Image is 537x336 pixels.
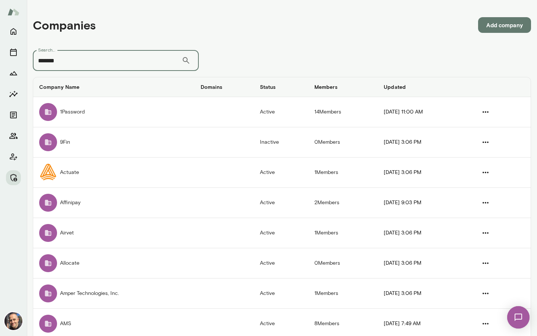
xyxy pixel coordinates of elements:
button: Insights [6,87,21,102]
h6: Status [260,83,302,91]
td: Active [254,97,308,127]
button: Add company [478,17,531,33]
td: Active [254,218,308,248]
td: 2 Members [308,188,378,218]
td: 0 Members [308,127,378,158]
button: Home [6,24,21,39]
td: Airvet [33,218,195,248]
td: 14 Members [308,97,378,127]
td: Amper Technologies, Inc. [33,279,195,309]
td: Allocate [33,248,195,279]
td: [DATE] 3:06 PM [378,248,468,279]
button: Growth Plan [6,66,21,81]
td: [DATE] 9:03 PM [378,188,468,218]
button: Manage [6,170,21,185]
td: Active [254,248,308,279]
td: Inactive [254,127,308,158]
button: Members [6,128,21,143]
h4: Companies [33,18,96,32]
h6: Domains [201,83,248,91]
td: [DATE] 3:06 PM [378,279,468,309]
td: 0 Members [308,248,378,279]
button: Client app [6,149,21,164]
h6: Updated [384,83,462,91]
td: [DATE] 3:06 PM [378,127,468,158]
td: Actuate [33,158,195,188]
td: 1 Members [308,279,378,309]
td: [DATE] 3:06 PM [378,158,468,188]
button: Documents [6,108,21,122]
img: Itai Rabinowitz [4,312,22,330]
td: 9Fin [33,127,195,158]
td: [DATE] 3:06 PM [378,218,468,248]
td: 1Password [33,97,195,127]
td: 1 Members [308,158,378,188]
button: Sessions [6,45,21,60]
label: Search... [38,47,55,53]
h6: Members [314,83,372,91]
td: 1 Members [308,218,378,248]
td: Active [254,188,308,218]
h6: Company Name [39,83,189,91]
td: [DATE] 11:00 AM [378,97,468,127]
img: Mento [7,5,19,19]
td: Active [254,279,308,309]
td: Affinipay [33,188,195,218]
td: Active [254,158,308,188]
